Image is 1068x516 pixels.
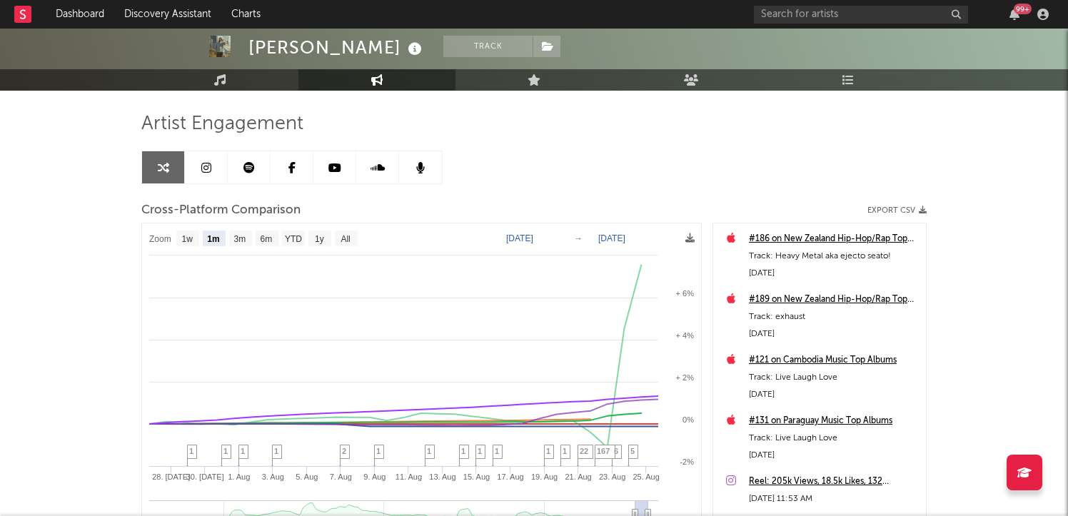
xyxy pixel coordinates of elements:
span: 6 [614,447,618,455]
button: 99+ [1009,9,1019,20]
span: Artist Engagement [141,116,303,133]
div: [DATE] [749,265,919,282]
input: Search for artists [754,6,968,24]
span: 1 [461,447,465,455]
text: 15. Aug [463,472,490,481]
button: Track [443,36,533,57]
text: 11. Aug [396,472,422,481]
span: 167 [597,447,610,455]
span: 1 [274,447,278,455]
span: 1 [546,447,550,455]
span: 1 [563,447,567,455]
span: 5 [630,447,635,455]
div: [DATE] [749,447,919,464]
div: Track: Live Laugh Love [749,430,919,447]
button: Export CSV [867,206,927,215]
text: -2% [680,457,694,466]
text: + 2% [676,373,695,382]
text: 21. Aug [565,472,591,481]
text: 7. Aug [330,472,352,481]
text: [DATE] [598,233,625,243]
text: 17. Aug [497,472,523,481]
div: [DATE] 11:53 AM [749,490,919,507]
span: 1 [376,447,381,455]
a: #131 on Paraguay Music Top Albums [749,413,919,430]
text: 1. Aug [228,472,250,481]
div: [DATE] [749,325,919,343]
text: Zoom [149,234,171,244]
a: #121 on Cambodia Music Top Albums [749,352,919,369]
text: 9. Aug [363,472,386,481]
a: #189 on New Zealand Hip-Hop/Rap Top Songs [749,291,919,308]
text: All [341,234,350,244]
text: + 4% [676,331,695,340]
text: 0% [682,415,694,424]
div: 99 + [1014,4,1032,14]
div: [DATE] [749,386,919,403]
text: 19. Aug [531,472,558,481]
text: YTD [285,234,302,244]
text: 30. [DATE] [186,472,224,481]
span: 1 [427,447,431,455]
text: 6m [261,234,273,244]
span: Cross-Platform Comparison [141,202,301,219]
span: 22 [580,447,588,455]
text: 1m [207,234,219,244]
text: 3m [234,234,246,244]
a: Reel: 205k Views, 18.5k Likes, 132 Comments [749,473,919,490]
text: 25. Aug [633,472,660,481]
text: 1w [182,234,193,244]
span: 1 [495,447,499,455]
text: → [574,233,583,243]
text: + 6% [676,289,695,298]
text: 3. Aug [262,472,284,481]
text: 28. [DATE] [152,472,190,481]
div: Track: Live Laugh Love [749,369,919,386]
text: 23. Aug [599,472,625,481]
a: #186 on New Zealand Hip-Hop/Rap Top Songs [749,231,919,248]
span: 1 [241,447,245,455]
text: [DATE] [506,233,533,243]
div: Track: exhaust [749,308,919,325]
span: 1 [478,447,482,455]
div: [PERSON_NAME] [248,36,425,59]
text: 5. Aug [296,472,318,481]
text: 1y [315,234,324,244]
span: 1 [223,447,228,455]
span: 2 [342,447,346,455]
div: Track: Heavy Metal aka ejecto seato! [749,248,919,265]
text: 13. Aug [429,472,455,481]
span: 1 [189,447,193,455]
